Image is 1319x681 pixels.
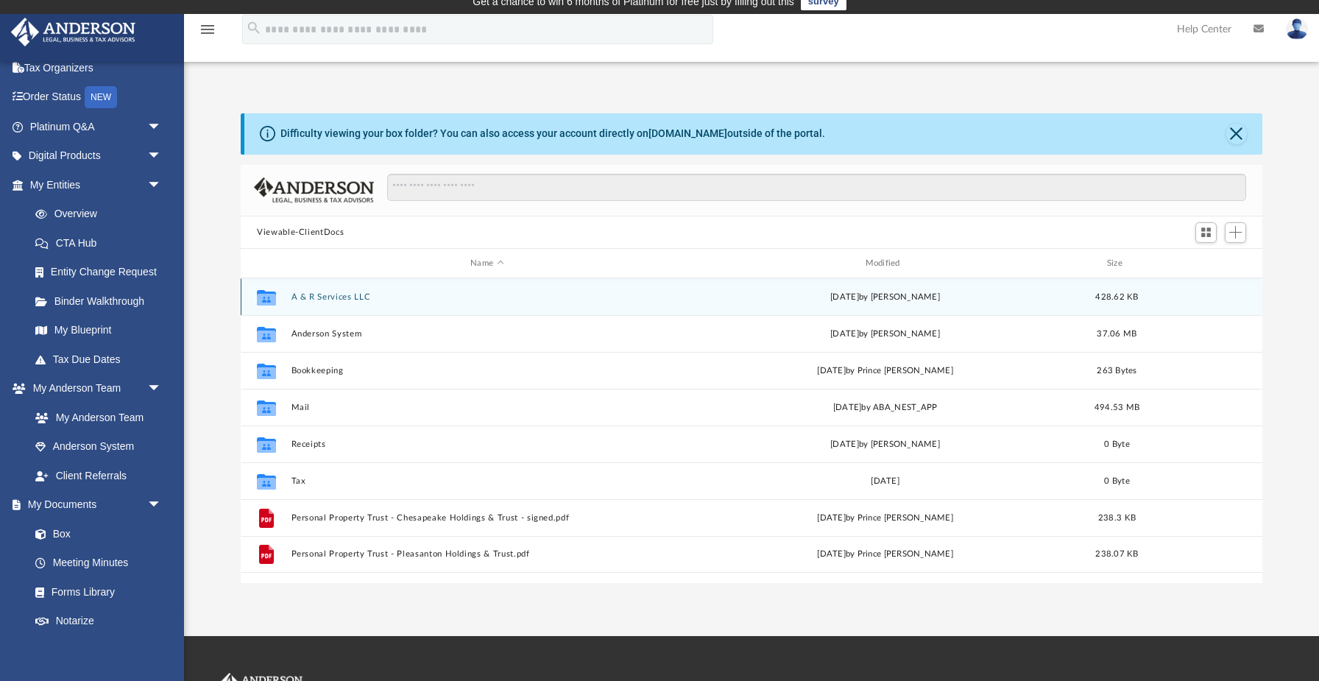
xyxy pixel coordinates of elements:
span: 0 Byte [1104,440,1130,448]
a: Notarize [21,607,177,636]
span: 238.07 KB [1095,550,1138,558]
button: Mail [291,403,683,412]
i: search [246,20,262,36]
a: Binder Walkthrough [21,286,184,316]
a: Digital Productsarrow_drop_down [10,141,184,171]
button: Add [1225,222,1247,243]
div: [DATE] by Prince [PERSON_NAME] [690,512,1081,525]
span: arrow_drop_down [147,170,177,200]
img: Anderson Advisors Platinum Portal [7,18,140,46]
a: CTA Hub [21,228,184,258]
div: [DATE] [690,475,1081,488]
a: Tax Organizers [10,53,184,82]
button: Tax [291,476,683,486]
div: NEW [85,86,117,108]
a: My Blueprint [21,316,177,345]
span: 0 Byte [1104,477,1130,485]
span: 263 Bytes [1097,367,1136,375]
button: Close [1226,124,1247,144]
a: Anderson System [21,432,177,462]
input: Search files and folders [387,174,1246,202]
a: My Anderson Team [21,403,169,432]
a: My Documentsarrow_drop_down [10,490,177,520]
a: Meeting Minutes [21,548,177,578]
div: [DATE] by [PERSON_NAME] [690,328,1081,341]
span: 494.53 MB [1095,403,1139,412]
div: Size [1088,257,1147,270]
a: My Entitiesarrow_drop_down [10,170,184,200]
button: A & R Services LLC [291,292,683,302]
div: [DATE] by Prince [PERSON_NAME] [690,548,1081,561]
button: Viewable-ClientDocs [257,226,344,239]
div: [DATE] by [PERSON_NAME] [690,438,1081,451]
div: id [1153,257,1256,270]
div: [DATE] by Prince [PERSON_NAME] [690,364,1081,378]
div: Name [291,257,683,270]
button: Anderson System [291,329,683,339]
span: arrow_drop_down [147,490,177,521]
div: [DATE] by [PERSON_NAME] [690,291,1081,304]
a: Tax Due Dates [21,345,184,374]
span: 238.3 KB [1098,514,1136,522]
a: Entity Change Request [21,258,184,287]
button: Switch to Grid View [1195,222,1217,243]
a: Box [21,519,169,548]
span: arrow_drop_down [147,374,177,404]
div: [DATE] by ABA_NEST_APP [690,401,1081,414]
span: 428.62 KB [1095,293,1138,301]
a: menu [199,28,216,38]
div: Modified [689,257,1081,270]
div: grid [241,278,1262,584]
a: Client Referrals [21,461,177,490]
span: 37.06 MB [1097,330,1137,338]
a: Forms Library [21,577,169,607]
span: arrow_drop_down [147,112,177,142]
button: Bookkeeping [291,366,683,375]
div: Difficulty viewing your box folder? You can also access your account directly on outside of the p... [280,126,825,141]
button: Personal Property Trust - Pleasanton Holdings & Trust.pdf [291,550,683,560]
i: menu [199,21,216,38]
a: Overview [21,200,184,229]
a: Order StatusNEW [10,82,184,113]
img: User Pic [1286,18,1308,40]
div: id [247,257,284,270]
span: arrow_drop_down [147,141,177,172]
button: Receipts [291,440,683,449]
a: Platinum Q&Aarrow_drop_down [10,112,184,141]
a: [DOMAIN_NAME] [648,127,727,139]
button: Personal Property Trust - Chesapeake Holdings & Trust - signed.pdf [291,513,683,523]
a: My Anderson Teamarrow_drop_down [10,374,177,403]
